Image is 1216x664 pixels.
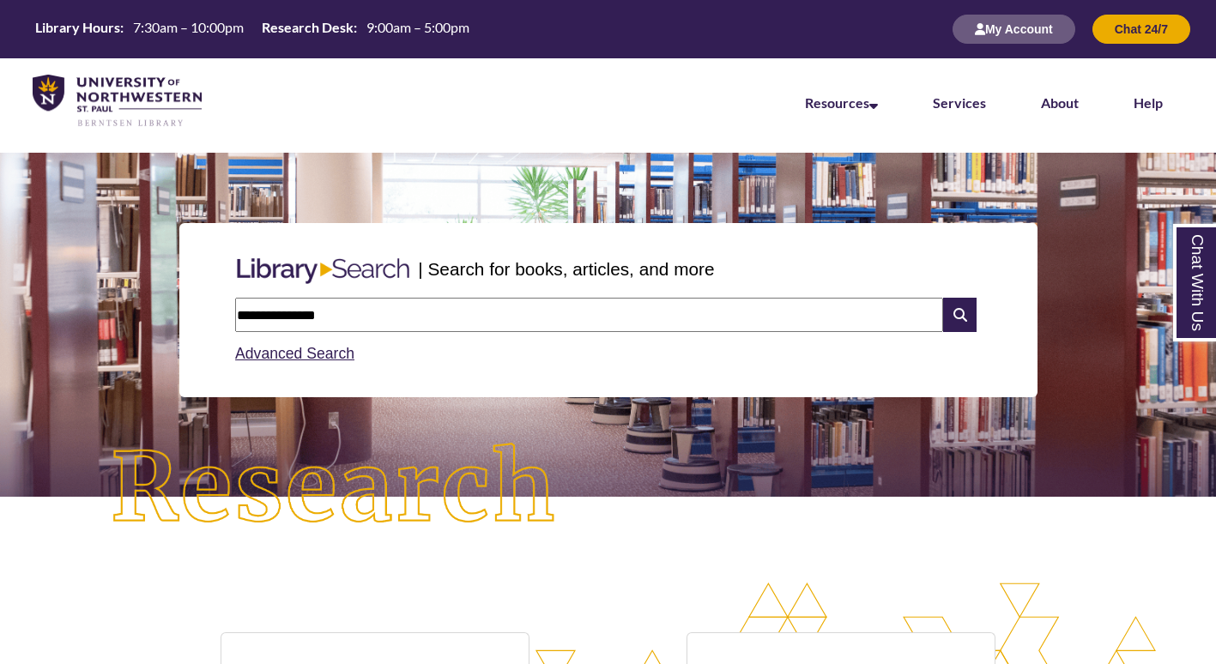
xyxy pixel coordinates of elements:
a: Services [933,94,986,111]
th: Research Desk: [255,18,360,37]
img: Libary Search [228,251,418,291]
span: 9:00am – 5:00pm [366,19,469,35]
a: Advanced Search [235,345,354,362]
button: My Account [953,15,1075,44]
table: Hours Today [28,18,476,39]
a: About [1041,94,1079,111]
button: Chat 24/7 [1092,15,1190,44]
img: Research [61,394,608,584]
span: 7:30am – 10:00pm [133,19,244,35]
a: Resources [805,94,878,111]
a: Help [1134,94,1163,111]
p: | Search for books, articles, and more [418,256,714,282]
a: My Account [953,21,1075,36]
a: Hours Today [28,18,476,41]
a: Chat 24/7 [1092,21,1190,36]
img: UNWSP Library Logo [33,75,202,128]
th: Library Hours: [28,18,126,37]
i: Search [943,298,976,332]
